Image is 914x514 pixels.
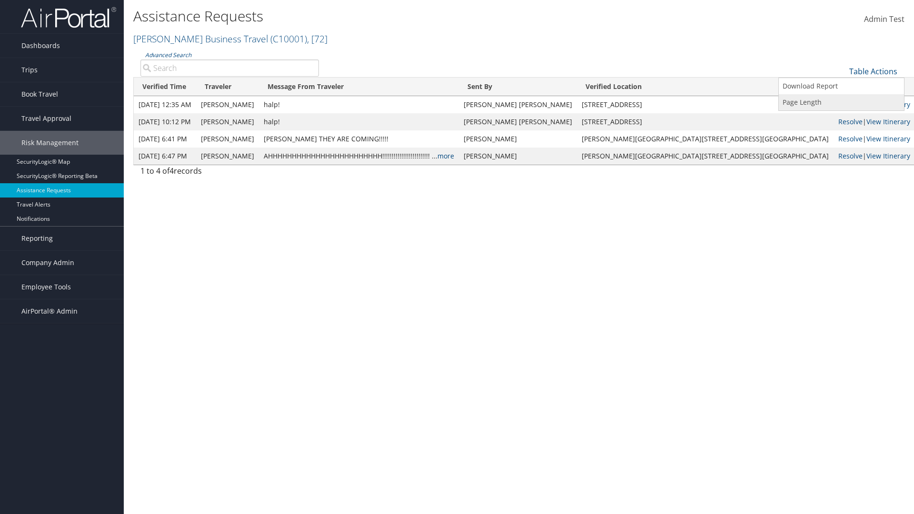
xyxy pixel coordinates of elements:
span: Trips [21,58,38,82]
span: Travel Approval [21,107,71,130]
span: Dashboards [21,34,60,58]
span: Reporting [21,227,53,250]
span: Book Travel [21,82,58,106]
span: Risk Management [21,131,79,155]
span: Company Admin [21,251,74,275]
img: airportal-logo.png [21,6,116,29]
span: Employee Tools [21,275,71,299]
a: Download Report [779,78,904,94]
a: Page Length [779,94,904,110]
span: AirPortal® Admin [21,299,78,323]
